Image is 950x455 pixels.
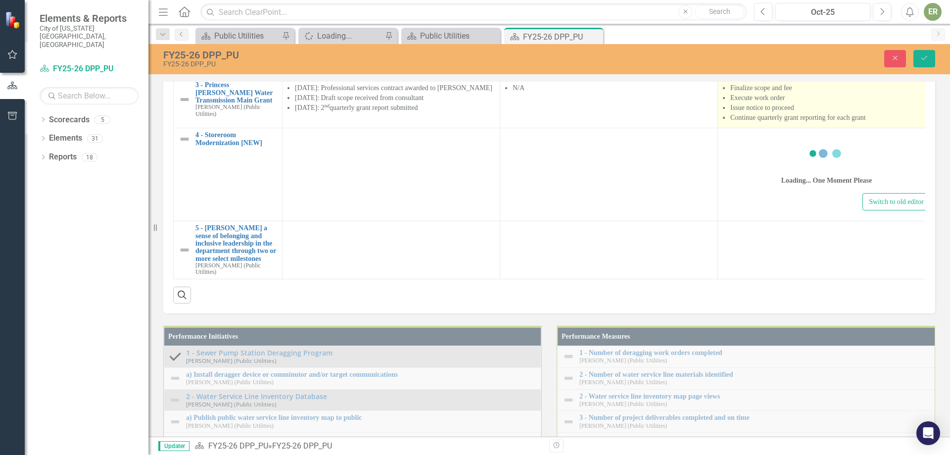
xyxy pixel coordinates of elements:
[195,224,277,262] a: 5 - [PERSON_NAME] a sense of belonging and inclusive leadership in the department through two or ...
[5,11,22,29] img: ClearPoint Strategy
[158,441,190,451] span: Updater
[49,133,82,144] a: Elements
[95,115,110,124] div: 5
[709,7,730,15] span: Search
[198,30,280,42] a: Public Utilities
[208,441,268,451] a: FY25-26 DPP_PU
[730,103,930,113] li: Issue notice to proceed
[779,6,867,18] div: Oct-25
[87,134,103,143] div: 31
[404,30,498,42] a: Public Utilities
[40,87,139,104] input: Search Below...
[272,441,332,451] div: FY25-26 DPP_PU
[40,12,139,24] span: Elements & Reports
[781,176,872,186] div: Loading... One Moment Please
[179,133,190,145] img: Not Defined
[194,441,542,452] div: »
[420,30,498,42] div: Public Utilities
[195,81,277,104] a: 3 - Princess [PERSON_NAME] Water Transmission Main Grant
[195,104,277,117] small: [PERSON_NAME] (Public Utilities)
[195,262,277,275] small: [PERSON_NAME] (Public Utilities)
[695,5,744,19] button: Search
[179,94,190,105] img: Not Defined
[775,3,870,21] button: Oct-25
[195,131,277,147] a: 4 - Storeroom Modernization [NEW]
[513,83,712,93] li: N/A
[163,60,596,68] div: FY25-26 DPP_PU
[82,153,97,161] div: 18
[730,93,930,103] li: Execute work order
[40,24,139,49] small: City of [US_STATE][GEOGRAPHIC_DATA], [GEOGRAPHIC_DATA]
[295,93,495,103] li: [DATE]: Draft scope received from consultant
[200,3,747,21] input: Search ClearPoint...
[295,103,495,113] li: [DATE]: 2 quarterly grant report submitted
[295,83,495,93] li: [DATE]: Professional services contract awarded to [PERSON_NAME]
[301,30,382,42] a: Loading...
[40,63,139,75] a: FY25-26 DPP_PU
[862,193,930,210] button: Switch to old editor
[317,30,382,42] div: Loading...
[730,113,930,123] li: Continue quarterly grant reporting for each grant
[179,244,190,256] img: Not Defined
[730,83,930,93] li: Finalize scope and fee
[523,31,601,43] div: FY25-26 DPP_PU
[916,421,940,445] div: Open Intercom Messenger
[924,3,942,21] button: ER
[163,50,596,60] div: FY25-26 DPP_PU
[325,103,330,108] sup: nd
[49,152,77,163] a: Reports
[49,114,90,126] a: Scorecards
[214,30,280,42] div: Public Utilities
